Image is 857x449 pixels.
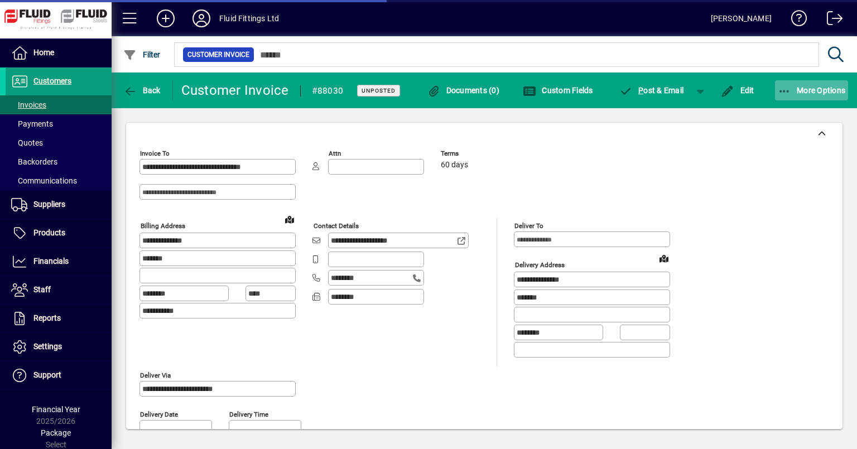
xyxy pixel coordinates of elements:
a: Settings [6,333,112,361]
div: [PERSON_NAME] [711,9,772,27]
span: Reports [33,313,61,322]
span: Edit [721,86,754,95]
button: Add [148,8,184,28]
a: Communications [6,171,112,190]
span: Custom Fields [523,86,593,95]
span: Staff [33,285,51,294]
mat-label: Deliver To [514,222,543,230]
button: Post & Email [614,80,690,100]
div: Fluid Fittings Ltd [219,9,279,27]
button: More Options [775,80,849,100]
span: 60 days [441,161,468,170]
a: Quotes [6,133,112,152]
span: P [638,86,643,95]
a: Products [6,219,112,247]
button: Edit [718,80,757,100]
mat-label: Invoice To [140,149,170,157]
span: Terms [441,150,508,157]
span: Invoices [11,100,46,109]
mat-label: Attn [329,149,341,157]
span: Financials [33,257,69,265]
span: Customer Invoice [187,49,249,60]
a: Logout [819,2,843,38]
a: Suppliers [6,191,112,219]
button: Profile [184,8,219,28]
a: Reports [6,305,112,332]
button: Back [121,80,163,100]
a: Staff [6,276,112,304]
a: Invoices [6,95,112,114]
mat-label: Delivery date [140,410,178,418]
span: Products [33,228,65,237]
span: Home [33,48,54,57]
a: View on map [655,249,673,267]
button: Custom Fields [520,80,596,100]
app-page-header-button: Back [112,80,173,100]
div: Customer Invoice [181,81,289,99]
span: Support [33,370,61,379]
mat-label: Deliver via [140,371,171,379]
span: Package [41,428,71,437]
a: View on map [281,210,298,228]
a: Backorders [6,152,112,171]
mat-label: Delivery time [229,410,268,418]
a: Knowledge Base [783,2,807,38]
a: Home [6,39,112,67]
span: More Options [778,86,846,95]
span: Back [123,86,161,95]
span: Filter [123,50,161,59]
span: Suppliers [33,200,65,209]
span: Settings [33,342,62,351]
a: Payments [6,114,112,133]
span: Financial Year [32,405,80,414]
span: Documents (0) [427,86,499,95]
button: Documents (0) [424,80,502,100]
a: Support [6,361,112,389]
span: Payments [11,119,53,128]
span: Unposted [362,87,396,94]
span: ost & Email [619,86,684,95]
div: #88030 [312,82,344,100]
span: Customers [33,76,71,85]
span: Quotes [11,138,43,147]
span: Backorders [11,157,57,166]
a: Financials [6,248,112,276]
button: Filter [121,45,163,65]
span: Communications [11,176,77,185]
